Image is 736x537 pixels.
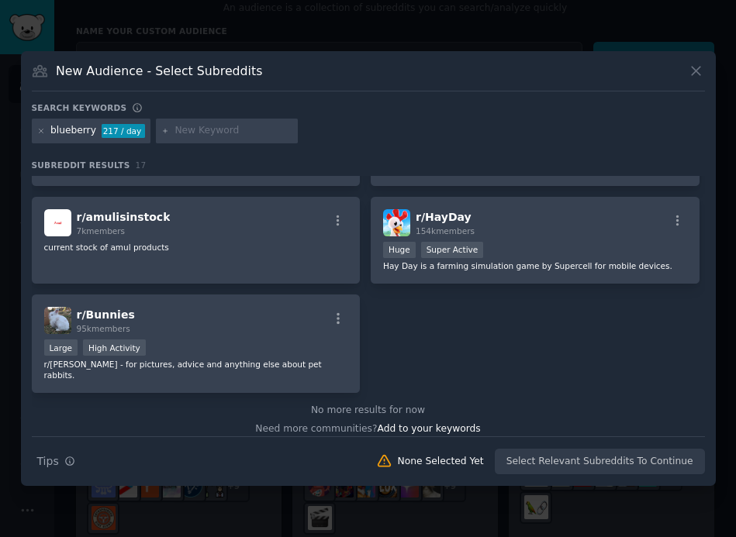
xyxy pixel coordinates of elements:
[77,324,130,333] span: 95k members
[77,226,126,236] span: 7k members
[398,455,484,469] div: None Selected Yet
[32,448,81,475] button: Tips
[44,307,71,334] img: Bunnies
[50,124,96,138] div: blueberry
[32,102,127,113] h3: Search keywords
[44,339,78,356] div: Large
[44,209,71,236] img: amulisinstock
[37,453,59,470] span: Tips
[378,423,481,434] span: Add to your keywords
[416,211,472,223] span: r/ HayDay
[32,160,130,170] span: Subreddit Results
[383,209,410,236] img: HayDay
[77,308,135,321] span: r/ Bunnies
[102,124,145,138] div: 217 / day
[136,160,147,170] span: 17
[77,211,171,223] span: r/ amulisinstock
[56,63,262,79] h3: New Audience - Select Subreddits
[174,124,292,138] input: New Keyword
[383,242,416,258] div: Huge
[44,242,348,253] p: current stock of amul products
[421,242,484,258] div: Super Active
[83,339,146,356] div: High Activity
[32,417,705,436] div: Need more communities?
[44,359,348,380] p: r/[PERSON_NAME] - for pictures, advice and anything else about pet rabbits.
[383,260,687,271] p: Hay Day is a farming simulation game by Supercell for mobile devices.
[32,404,705,418] div: No more results for now
[416,226,475,236] span: 154k members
